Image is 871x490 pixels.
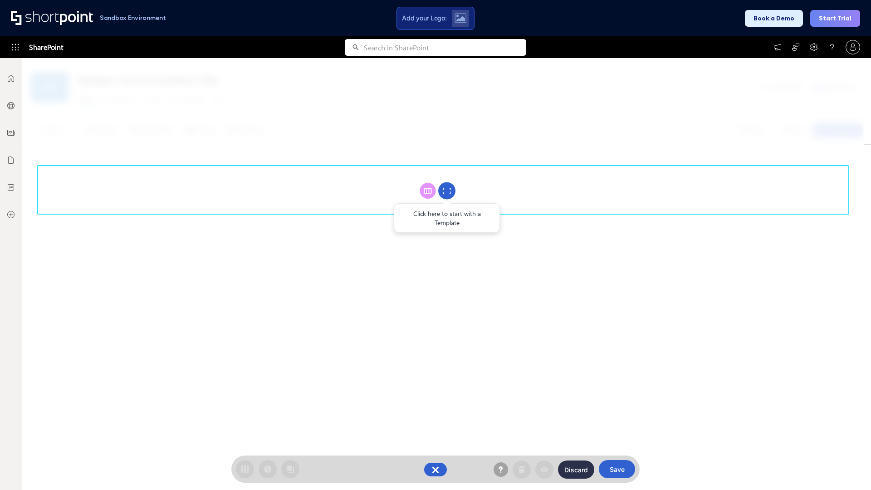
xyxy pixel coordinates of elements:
[745,10,803,27] button: Book a Demo
[455,13,466,23] img: Upload logo
[402,14,446,22] span: Add your Logo:
[364,39,526,56] input: Search in SharePoint
[826,446,871,490] iframe: Chat Widget
[29,36,63,58] span: SharePoint
[599,460,635,478] button: Save
[810,10,860,27] button: Start Trial
[100,15,166,20] h1: Sandbox Environment
[558,461,594,479] button: Discard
